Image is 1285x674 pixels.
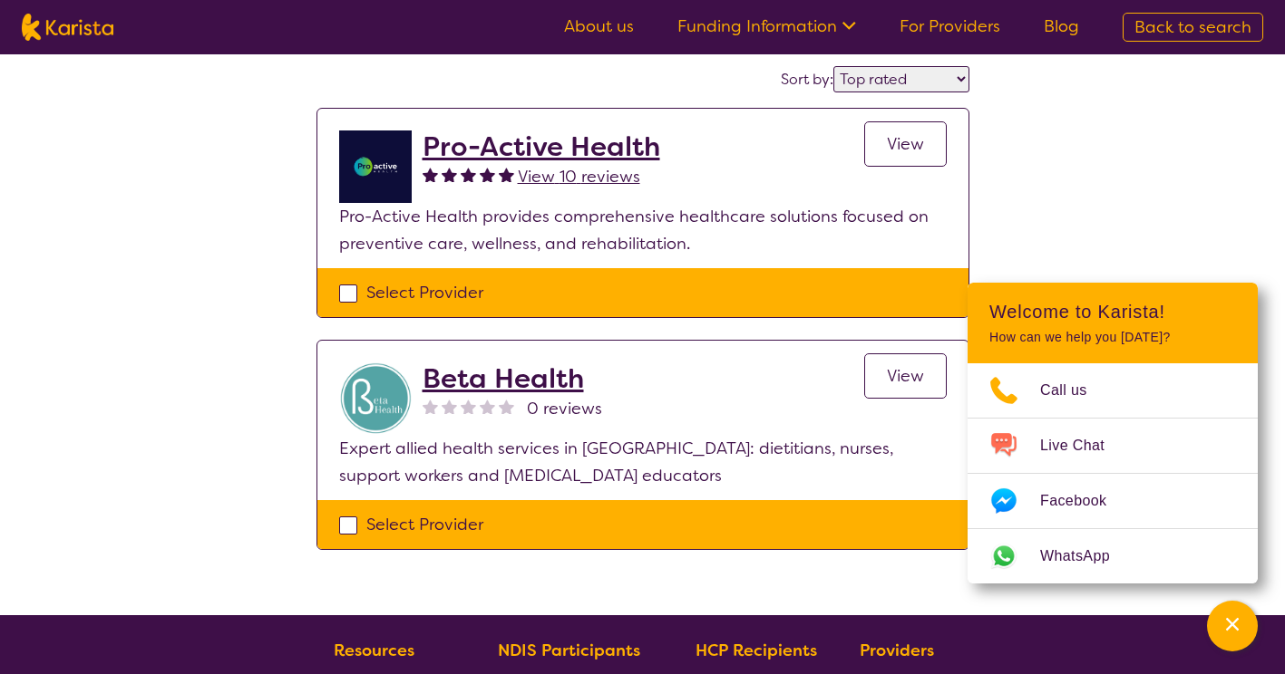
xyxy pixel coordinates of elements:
[781,70,833,89] label: Sort by:
[339,203,947,257] p: Pro-Active Health provides comprehensive healthcare solutions focused on preventive care, wellnes...
[442,167,457,182] img: fullstar
[696,640,817,661] b: HCP Recipients
[461,167,476,182] img: fullstar
[968,283,1258,583] div: Channel Menu
[1040,543,1132,570] span: WhatsApp
[480,399,495,414] img: nonereviewstar
[989,301,1236,323] h2: Welcome to Karista!
[968,363,1258,583] ul: Choose channel
[989,330,1236,345] p: How can we help you [DATE]?
[1040,487,1128,515] span: Facebook
[887,365,924,387] span: View
[864,353,947,399] a: View
[423,130,660,163] a: Pro-Active Health
[423,399,438,414] img: nonereviewstar
[677,15,856,37] a: Funding Information
[1040,432,1126,459] span: Live Chat
[498,640,640,661] b: NDIS Participants
[518,163,640,190] a: View 10 reviews
[564,15,634,37] a: About us
[461,399,476,414] img: nonereviewstar
[339,130,412,203] img: jdgr5huzsaqxc1wfufya.png
[864,121,947,167] a: View
[442,399,457,414] img: nonereviewstar
[1123,13,1263,42] a: Back to search
[339,435,947,489] p: Expert allied health services in [GEOGRAPHIC_DATA]: dietitians, nurses, support workers and [MEDI...
[339,362,412,435] img: gvb1ejx62xavygkuainl.png
[968,529,1258,583] a: Web link opens in a new tab.
[527,395,602,422] span: 0 reviews
[518,166,640,188] span: View 10 reviews
[423,362,602,395] a: Beta Health
[900,15,1000,37] a: For Providers
[1134,16,1251,38] span: Back to search
[1207,601,1258,651] button: Channel Menu
[499,399,514,414] img: nonereviewstar
[1040,377,1109,404] span: Call us
[1044,15,1079,37] a: Blog
[423,167,438,182] img: fullstar
[480,167,495,182] img: fullstar
[334,640,414,661] b: Resources
[860,640,934,661] b: Providers
[887,133,924,155] span: View
[22,14,113,41] img: Karista logo
[499,167,514,182] img: fullstar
